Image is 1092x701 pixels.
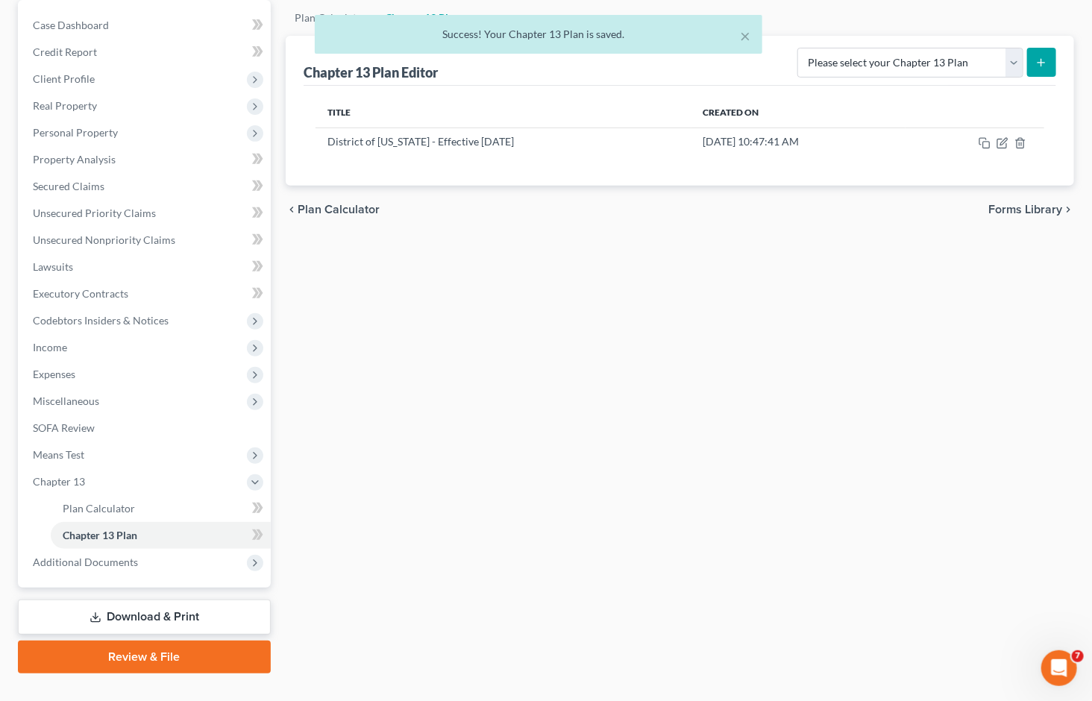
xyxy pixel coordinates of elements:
[33,233,175,246] span: Unsecured Nonpriority Claims
[33,475,85,488] span: Chapter 13
[21,415,271,441] a: SOFA Review
[24,342,233,415] div: Gotcha! And the codes are directly from PACER and not a third party authentication app? Thank you...
[236,444,274,459] div: Correct
[63,529,137,541] span: Chapter 13 Plan
[12,288,286,333] div: Silvia says…
[21,200,271,227] a: Unsecured Priority Claims
[33,314,169,327] span: Codebtors Insiders & Notices
[21,227,271,254] a: Unsecured Nonpriority Claims
[81,288,286,321] div: the second time the case was filed
[43,8,66,32] img: Profile image for Operator
[72,19,186,34] p: The team can also help
[47,488,59,500] button: Gif picker
[10,6,38,34] button: go back
[12,88,245,208] div: Hi [PERSON_NAME]! Glad to hear it! Out of curiosity, was this just a mistake with the MFA codes? ...
[13,457,286,482] textarea: Message…
[33,260,73,273] span: Lawsuits
[257,229,274,244] div: yes
[260,6,289,34] button: Home
[1072,650,1084,662] span: 7
[12,43,286,88] div: Silvia says…
[225,436,286,468] div: Correct
[18,600,271,635] a: Download & Print
[12,254,286,289] div: Silvia says…
[12,88,286,220] div: Lindsey says…
[92,297,274,312] div: the second time the case was filed
[21,12,271,39] a: Case Dashboard
[33,448,84,461] span: Means Test
[33,126,118,139] span: Personal Property
[256,482,280,506] button: Send a message…
[111,43,286,76] div: the case is filed now. thanks.
[72,7,125,19] h1: Operator
[33,72,95,85] span: Client Profile
[123,52,274,67] div: the case is filed now. thanks.
[1062,204,1074,216] i: chevron_right
[316,98,691,128] th: Title
[51,495,271,522] a: Plan Calculator
[33,341,67,353] span: Income
[21,146,271,173] a: Property Analysis
[988,204,1062,216] span: Forms Library
[33,180,104,192] span: Secured Claims
[63,502,135,515] span: Plan Calculator
[24,97,233,199] div: Hi [PERSON_NAME]! Glad to hear it! Out of curiosity, was this just a mistake with the MFA codes? ...
[327,27,750,42] div: Success! Your Chapter 13 Plan is saved.
[988,204,1074,216] button: Forms Library chevron_right
[12,436,286,480] div: Silvia says…
[12,333,245,424] div: Gotcha! And the codes are directly from PACER and not a third party authentication app? Thank you...
[245,220,286,253] div: yes
[691,98,906,128] th: Created On
[12,220,286,254] div: Silvia says…
[23,488,35,500] button: Emoji picker
[33,556,138,568] span: Additional Documents
[51,522,271,549] a: Chapter 13 Plan
[33,99,97,112] span: Real Property
[21,254,271,280] a: Lawsuits
[33,153,116,166] span: Property Analysis
[33,421,95,434] span: SOFA Review
[33,287,128,300] span: Executory Contracts
[316,128,691,156] td: District of [US_STATE] - Effective [DATE]
[12,333,286,436] div: Lindsey says…
[33,207,156,219] span: Unsecured Priority Claims
[21,173,271,200] a: Secured Claims
[1041,650,1077,686] iframe: Intercom live chat
[304,63,438,81] div: Chapter 13 Plan Editor
[286,204,298,216] i: chevron_left
[33,394,99,407] span: Miscellaneous
[154,263,274,278] div: I have to entered twice
[740,27,750,45] button: ×
[298,204,380,216] span: Plan Calculator
[142,254,286,287] div: I have to entered twice
[286,204,380,216] button: chevron_left Plan Calculator
[71,488,83,500] button: Upload attachment
[21,280,271,307] a: Executory Contracts
[691,128,906,156] td: [DATE] 10:47:41 AM
[33,368,75,380] span: Expenses
[18,641,271,673] a: Review & File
